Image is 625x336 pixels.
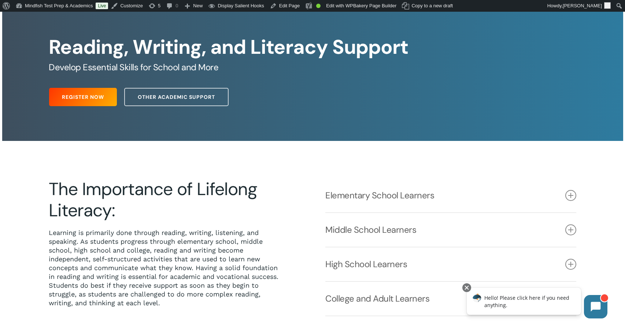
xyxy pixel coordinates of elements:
h5: Develop Essential Skills for School and More [49,61,576,73]
a: Other Academic Support [124,88,229,106]
h1: Reading, Writing, and Literacy Support [49,36,576,59]
a: Live [96,3,108,9]
span: The Importance of Lifelong Literacy: [49,178,257,222]
span: Other Academic Support [138,93,215,101]
span: Register Now [62,93,104,101]
a: Elementary School Learners [325,179,576,212]
a: College and Adult Learners [325,282,576,316]
div: Good [316,4,321,8]
a: Middle School Learners [325,213,576,247]
a: Register Now [49,88,117,106]
span: [PERSON_NAME] [563,3,602,8]
span: Learning is primarily done through reading, writing, listening, and speaking. As students progres... [49,229,278,307]
a: High School Learners [325,247,576,281]
iframe: Chatbot [459,282,615,326]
